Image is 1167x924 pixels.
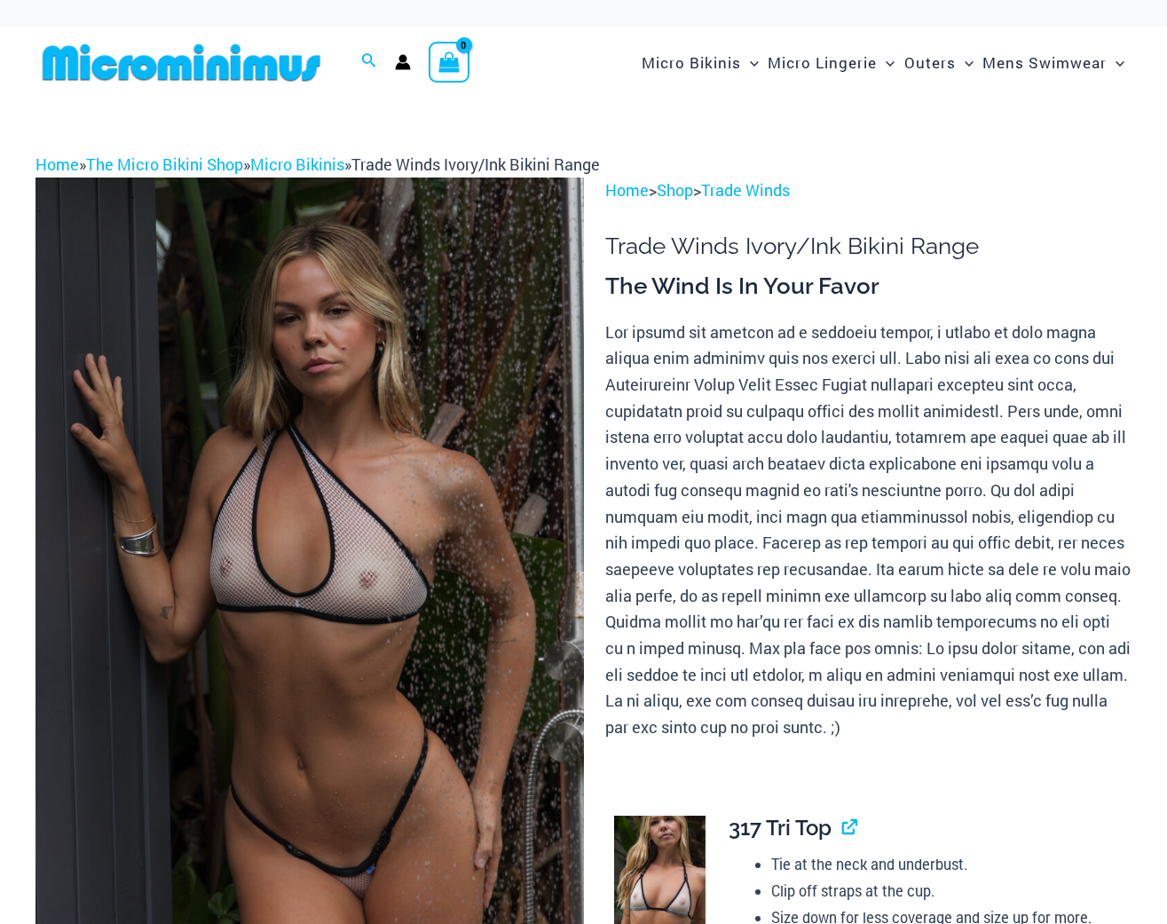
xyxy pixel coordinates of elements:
img: MM SHOP LOGO FLAT [35,43,327,83]
li: Clip off straps at the cup. [771,878,1116,904]
span: Mens Swimwear [982,40,1107,85]
a: Mens SwimwearMenu ToggleMenu Toggle [978,36,1129,90]
p: Lor ipsumd sit ametcon ad e seddoeiu tempor, i utlabo et dolo magna aliqua enim adminimv quis nos... [605,320,1132,741]
a: Home [605,179,649,201]
p: > > [605,178,1132,204]
h3: The Wind Is In Your Favor [605,272,1132,302]
span: Menu Toggle [956,40,974,85]
span: Outers [904,40,956,85]
a: Trade Winds [701,179,790,201]
span: Micro Bikinis [642,40,741,85]
a: Micro Bikinis [250,154,344,175]
a: OutersMenu ToggleMenu Toggle [900,36,978,90]
h1: Trade Winds Ivory/Ink Bikini Range [605,233,1132,260]
span: Trade Winds Ivory/Ink Bikini Range [351,154,600,175]
a: Micro LingerieMenu ToggleMenu Toggle [763,36,899,90]
span: » » » [35,154,600,175]
a: Search icon link [361,51,377,74]
span: 317 Tri Top [729,815,832,841]
a: View Shopping Cart, empty [429,42,469,83]
span: Menu Toggle [741,40,759,85]
span: Micro Lingerie [768,40,877,85]
a: Micro BikinisMenu ToggleMenu Toggle [637,36,763,90]
span: Menu Toggle [877,40,895,85]
a: The Micro Bikini Shop [86,154,243,175]
nav: Site Navigation [635,33,1132,92]
li: Tie at the neck and underbust. [771,851,1116,878]
span: Menu Toggle [1107,40,1124,85]
a: Home [35,154,79,175]
a: Shop [657,179,693,201]
a: Account icon link [395,54,411,70]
